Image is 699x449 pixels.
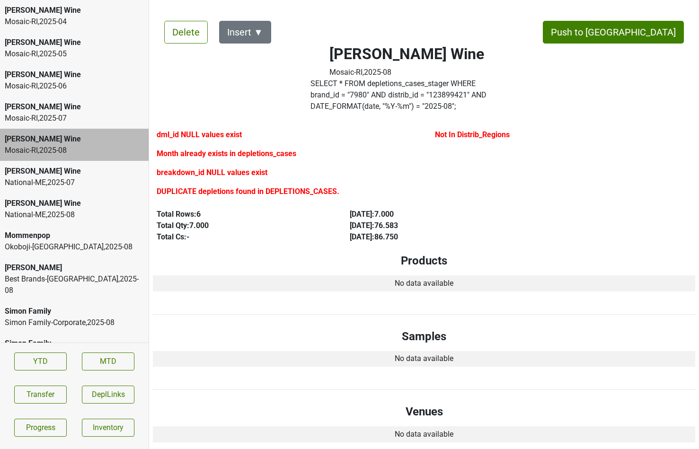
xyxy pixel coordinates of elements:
[157,231,328,243] div: Total Cs: -
[435,129,510,141] label: Not In Distrib_Regions
[14,419,67,437] a: Progress
[329,67,484,78] div: Mosaic-RI , 2025 - 08
[5,48,144,60] div: Mosaic-RI , 2025 - 05
[5,177,144,188] div: National-ME , 2025 - 07
[5,262,144,273] div: [PERSON_NAME]
[160,405,688,419] h4: Venues
[5,209,144,220] div: National-ME , 2025 - 08
[5,306,144,317] div: Simon Family
[153,426,695,442] td: No data available
[157,220,328,231] div: Total Qty: 7.000
[160,330,688,343] h4: Samples
[5,133,144,145] div: [PERSON_NAME] Wine
[157,129,242,141] label: dml_id NULL values exist
[310,78,504,112] label: Click to copy query
[153,351,695,367] td: No data available
[157,186,339,197] label: DUPLICATE depletions found in DEPLETIONS_CASES.
[219,21,271,44] button: Insert ▼
[157,148,296,159] label: Month already exists in depletions_cases
[350,231,521,243] div: [DATE] : 86.750
[5,5,144,16] div: [PERSON_NAME] Wine
[350,220,521,231] div: [DATE] : 76.583
[5,230,144,241] div: Mommenpop
[5,166,144,177] div: [PERSON_NAME] Wine
[350,209,521,220] div: [DATE] : 7.000
[5,198,144,209] div: [PERSON_NAME] Wine
[82,419,134,437] a: Inventory
[5,16,144,27] div: Mosaic-RI , 2025 - 04
[160,254,688,268] h4: Products
[5,317,144,328] div: Simon Family-Corporate , 2025 - 08
[153,275,695,291] td: No data available
[5,273,144,296] div: Best Brands-[GEOGRAPHIC_DATA] , 2025 - 08
[82,386,134,404] button: DeplLinks
[164,21,208,44] button: Delete
[14,386,67,404] button: Transfer
[5,101,144,113] div: [PERSON_NAME] Wine
[5,113,144,124] div: Mosaic-RI , 2025 - 07
[14,352,67,370] a: YTD
[5,69,144,80] div: [PERSON_NAME] Wine
[157,167,267,178] label: breakdown_id NULL values exist
[543,21,684,44] button: Push to [GEOGRAPHIC_DATA]
[5,241,144,253] div: Okoboji-[GEOGRAPHIC_DATA] , 2025 - 08
[5,338,144,349] div: Simon Family
[329,45,484,63] h2: [PERSON_NAME] Wine
[5,145,144,156] div: Mosaic-RI , 2025 - 08
[157,209,328,220] div: Total Rows: 6
[82,352,134,370] a: MTD
[5,80,144,92] div: Mosaic-RI , 2025 - 06
[5,37,144,48] div: [PERSON_NAME] Wine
